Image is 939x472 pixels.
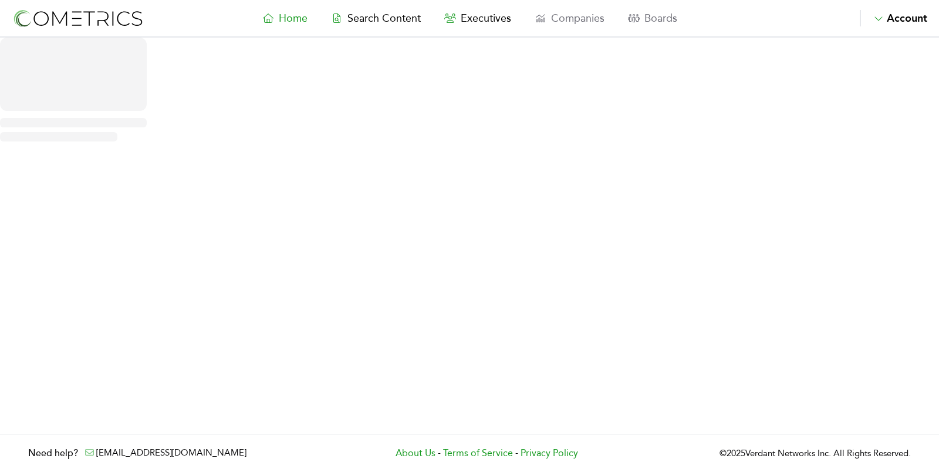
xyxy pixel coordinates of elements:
[396,446,435,460] a: About Us
[860,10,927,26] button: Account
[319,10,433,26] a: Search Content
[551,12,604,25] span: Companies
[347,12,421,25] span: Search Content
[96,447,246,458] a: [EMAIL_ADDRESS][DOMAIN_NAME]
[28,446,78,460] h3: Need help?
[644,12,677,25] span: Boards
[887,12,927,25] span: Account
[443,446,513,460] a: Terms of Service
[515,446,518,460] span: -
[523,10,616,26] a: Companies
[251,10,319,26] a: Home
[438,446,441,460] span: -
[279,12,308,25] span: Home
[461,12,511,25] span: Executives
[12,8,144,29] img: logo-refresh-RPX2ODFg.svg
[720,447,911,460] p: © 2025 Verdant Networks Inc. All Rights Reserved.
[616,10,689,26] a: Boards
[521,446,578,460] a: Privacy Policy
[433,10,523,26] a: Executives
